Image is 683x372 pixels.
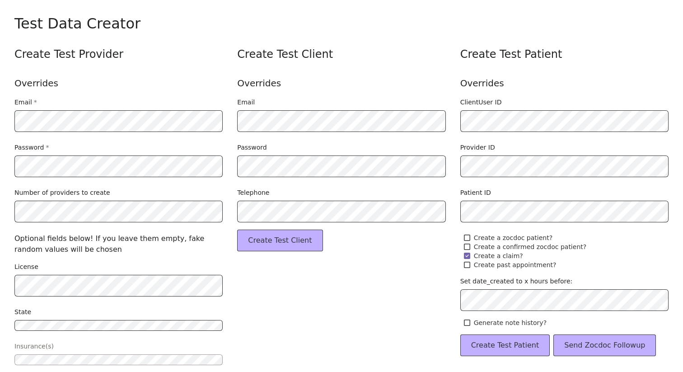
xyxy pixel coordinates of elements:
[553,334,656,356] button: Send Zocdoc Followup
[474,233,552,242] span: Create a zocdoc patient?
[237,47,445,61] div: Create Test Client
[474,260,557,269] span: Create past appointment?
[14,320,223,331] button: open menu
[460,98,502,107] label: ClientUser ID
[14,342,54,351] label: Insurance(s)
[474,242,587,251] span: Create a confirmed zocdoc patient?
[460,47,669,61] div: Create Test Patient
[237,188,269,197] label: Telephone
[460,277,573,286] label: Set date_created to x hours before:
[474,318,547,327] span: Generate note history?
[14,188,110,197] label: Number of providers to create
[14,307,31,316] label: State
[474,251,523,260] span: Create a claim?
[237,143,267,152] label: Password
[460,76,669,90] div: Overrides
[237,98,255,107] label: Email
[460,334,550,356] button: Create Test Patient
[14,354,223,365] button: open menu
[237,230,323,251] button: Create Test Client
[460,188,491,197] label: Patient ID
[14,14,669,33] div: Test Data Creator
[14,262,38,271] label: License
[460,143,495,152] label: Provider ID
[14,47,223,61] div: Create Test Provider
[14,76,223,90] div: Overrides
[237,76,445,90] div: Overrides
[14,98,37,107] label: Email
[14,143,49,152] label: Password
